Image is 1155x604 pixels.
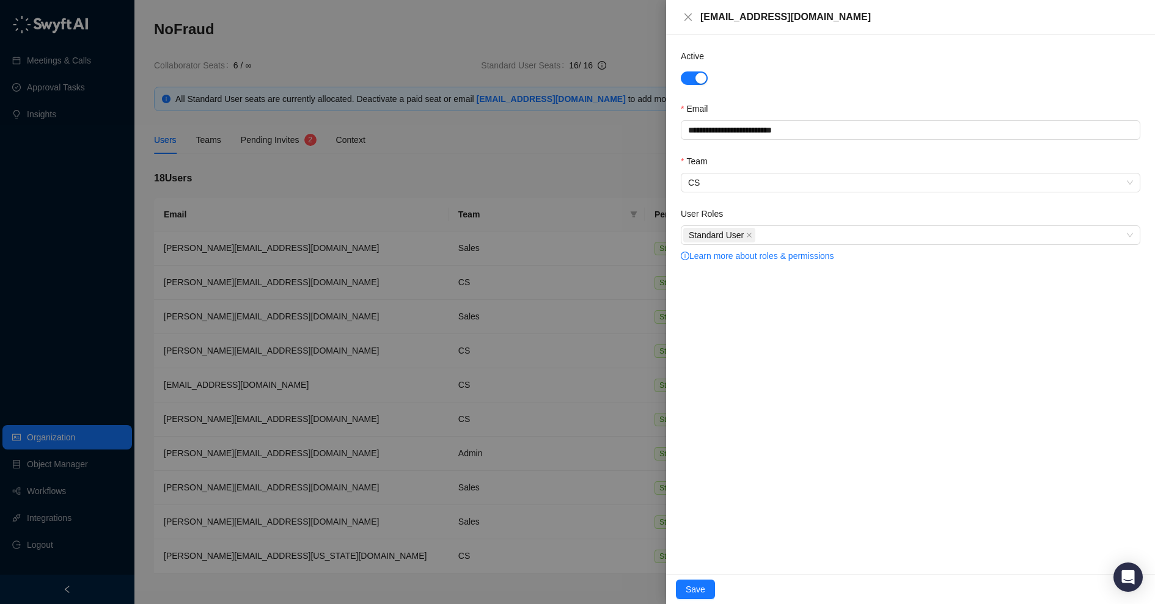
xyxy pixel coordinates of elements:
[683,228,755,242] span: Standard User
[681,49,713,63] label: Active
[689,228,744,242] span: Standard User
[681,71,708,85] button: Active
[681,252,689,260] span: info-circle
[681,251,834,261] a: info-circleLearn more about roles & permissions
[686,583,705,596] span: Save
[1113,562,1143,592] div: Open Intercom Messenger
[683,12,693,22] span: close
[700,10,1140,24] div: [EMAIL_ADDRESS][DOMAIN_NAME]
[688,173,1133,192] span: CS
[681,155,716,168] label: Team
[681,102,716,115] label: Email
[681,207,732,220] label: User Roles
[681,120,1140,140] input: Email
[676,580,715,599] button: Save
[746,232,752,238] span: close
[681,10,695,24] button: Close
